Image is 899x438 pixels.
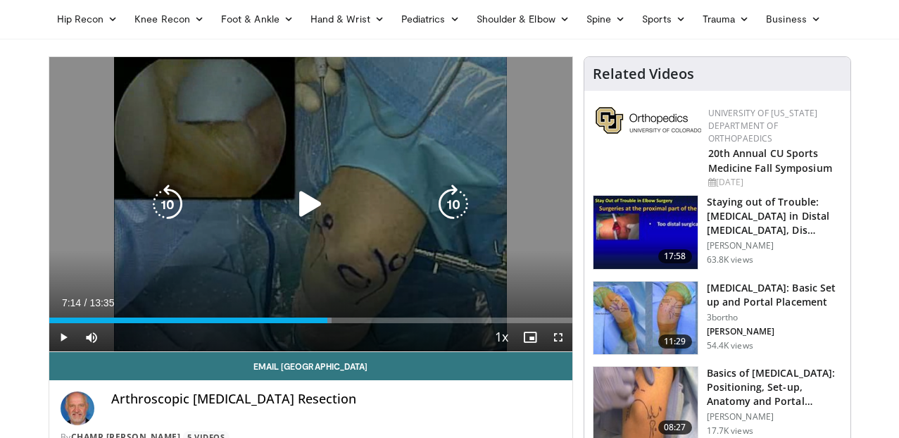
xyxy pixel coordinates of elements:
[707,366,842,408] h3: Basics of [MEDICAL_DATA]: Positioning, Set-up, Anatomy and Portal…
[49,318,572,323] div: Progress Bar
[593,281,842,356] a: 11:29 [MEDICAL_DATA]: Basic Set up and Portal Placement 3bortho [PERSON_NAME] 54.4K views
[757,5,829,33] a: Business
[302,5,393,33] a: Hand & Wrist
[49,57,572,352] video-js: Video Player
[468,5,578,33] a: Shoulder & Elbow
[707,425,753,437] p: 17.7K views
[707,411,842,423] p: [PERSON_NAME]
[708,176,839,189] div: [DATE]
[658,420,692,434] span: 08:27
[49,352,572,380] a: Email [GEOGRAPHIC_DATA]
[111,392,561,407] h4: Arthroscopic [MEDICAL_DATA] Resection
[393,5,468,33] a: Pediatrics
[596,107,701,134] img: 355603a8-37da-49b6-856f-e00d7e9307d3.png.150x105_q85_autocrop_double_scale_upscale_version-0.2.png
[658,249,692,263] span: 17:58
[593,195,842,270] a: 17:58 Staying out of Trouble: [MEDICAL_DATA] in Distal [MEDICAL_DATA], Dis… [PERSON_NAME] 63.8K v...
[658,334,692,349] span: 11:29
[593,65,694,82] h4: Related Videos
[707,254,753,265] p: 63.8K views
[516,323,544,351] button: Enable picture-in-picture mode
[593,196,698,269] img: Q2xRg7exoPLTwO8X4xMDoxOjB1O8AjAz_1.150x105_q85_crop-smart_upscale.jpg
[634,5,694,33] a: Sports
[707,195,842,237] h3: Staying out of Trouble: [MEDICAL_DATA] in Distal [MEDICAL_DATA], Dis…
[707,312,842,323] p: 3bortho
[126,5,213,33] a: Knee Recon
[707,340,753,351] p: 54.4K views
[694,5,758,33] a: Trauma
[61,392,94,425] img: Avatar
[544,323,572,351] button: Fullscreen
[213,5,302,33] a: Foot & Ankle
[49,323,77,351] button: Play
[708,146,832,175] a: 20th Annual CU Sports Medicine Fall Symposium
[578,5,634,33] a: Spine
[77,323,106,351] button: Mute
[708,107,818,144] a: University of [US_STATE] Department of Orthopaedics
[49,5,127,33] a: Hip Recon
[707,240,842,251] p: [PERSON_NAME]
[488,323,516,351] button: Playback Rate
[707,326,842,337] p: [PERSON_NAME]
[593,282,698,355] img: abboud_3.png.150x105_q85_crop-smart_upscale.jpg
[84,297,87,308] span: /
[89,297,114,308] span: 13:35
[62,297,81,308] span: 7:14
[707,281,842,309] h3: [MEDICAL_DATA]: Basic Set up and Portal Placement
